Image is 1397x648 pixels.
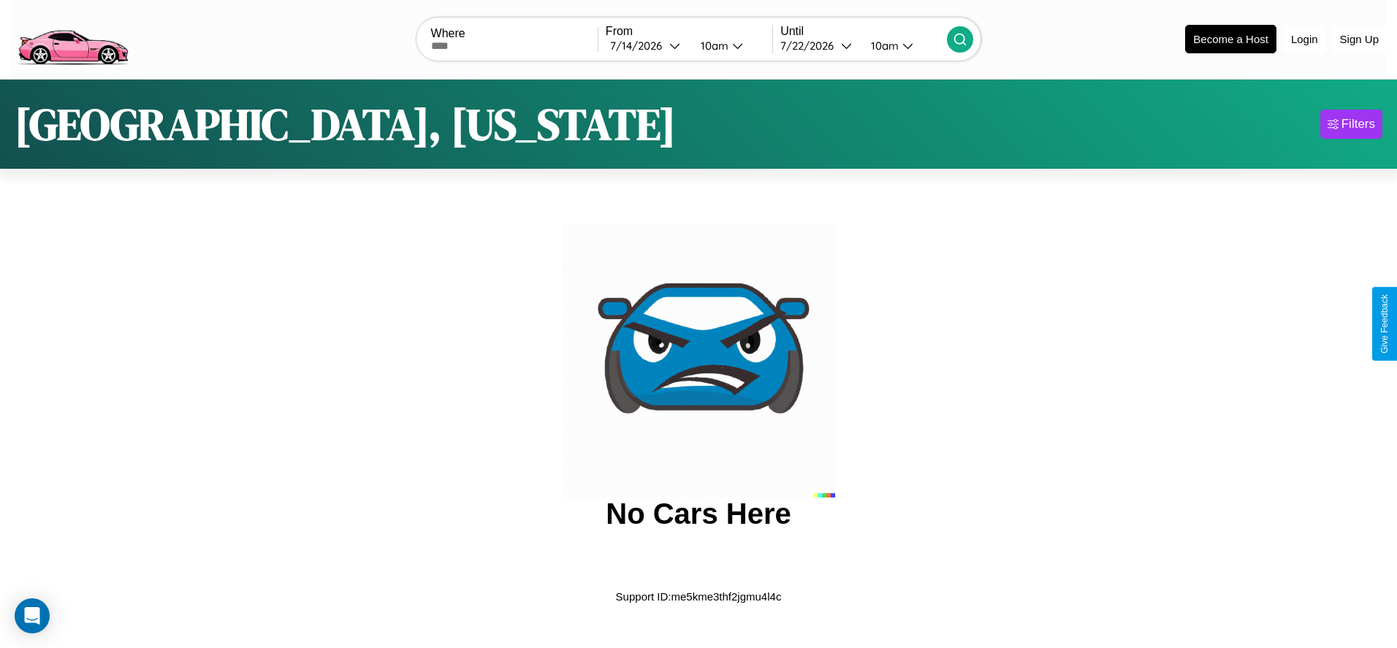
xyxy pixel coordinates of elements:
div: 10am [693,39,732,53]
div: Give Feedback [1379,294,1390,354]
h1: [GEOGRAPHIC_DATA], [US_STATE] [15,94,676,154]
button: 10am [859,38,947,53]
div: 7 / 22 / 2026 [780,39,841,53]
div: Filters [1341,117,1375,131]
button: Filters [1320,110,1382,139]
div: 10am [864,39,902,53]
label: From [606,25,772,38]
div: 7 / 14 / 2026 [610,39,669,53]
img: logo [11,7,134,69]
button: 10am [689,38,772,53]
h2: No Cars Here [606,498,791,530]
button: Become a Host [1185,25,1276,53]
p: Support ID: me5kme3thf2jgmu4l4c [616,587,782,606]
button: 7/14/2026 [606,38,689,53]
label: Where [431,27,598,40]
img: car [562,224,835,498]
button: Sign Up [1333,26,1386,53]
button: Login [1284,26,1325,53]
div: Open Intercom Messenger [15,598,50,633]
label: Until [780,25,947,38]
